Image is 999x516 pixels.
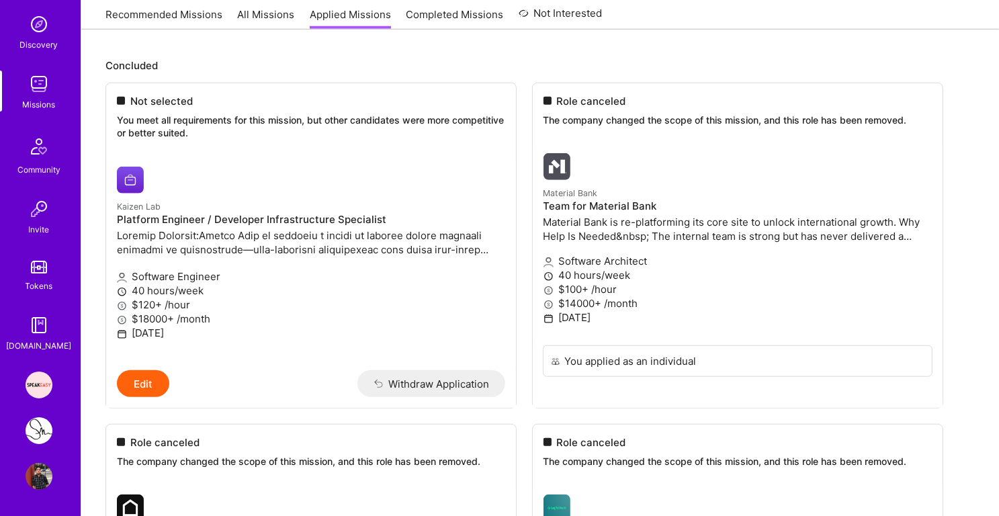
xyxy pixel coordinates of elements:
[117,287,127,297] i: icon Clock
[20,38,58,52] div: Discovery
[105,58,975,73] p: Concluded
[117,273,127,283] i: icon Applicant
[7,339,72,353] div: [DOMAIN_NAME]
[26,11,52,38] img: discovery
[117,301,127,311] i: icon MoneyGray
[117,312,505,326] p: $18000+ /month
[23,97,56,112] div: Missions
[26,279,53,293] div: Tokens
[23,130,55,163] img: Community
[22,417,56,444] a: SlingShot Pixa : Backend Engineer for Sports Photography Workflow Platform
[22,372,56,398] a: Speakeasy: Software Engineer to help Customers write custom functions
[117,326,505,340] p: [DATE]
[310,7,391,30] a: Applied Missions
[117,202,161,212] small: Kaizen Lab
[117,370,169,397] button: Edit
[117,329,127,339] i: icon Calendar
[117,167,144,193] img: Kaizen Lab company logo
[22,463,56,490] a: User Avatar
[406,7,504,30] a: Completed Missions
[26,71,52,97] img: teamwork
[26,196,52,222] img: Invite
[117,214,505,226] h4: Platform Engineer / Developer Infrastructure Specialist
[117,114,505,140] p: You meet all requirements for this mission, but other candidates were more competitive or better ...
[357,370,506,397] button: Withdraw Application
[26,372,52,398] img: Speakeasy: Software Engineer to help Customers write custom functions
[105,7,222,30] a: Recommended Missions
[106,156,516,370] a: Kaizen Lab company logoKaizen LabPlatform Engineer / Developer Infrastructure SpecialistLoremip D...
[26,463,52,490] img: User Avatar
[117,298,505,312] p: $120+ /hour
[117,269,505,284] p: Software Engineer
[117,228,505,257] p: Loremip Dolorsit:Ametco Adip el seddoeiu t incidi ut laboree dolore magnaali enimadmi ve quisnost...
[31,261,47,273] img: tokens
[29,222,50,236] div: Invite
[130,94,193,108] span: Not selected
[117,284,505,298] p: 40 hours/week
[238,7,295,30] a: All Missions
[17,163,60,177] div: Community
[26,417,52,444] img: SlingShot Pixa : Backend Engineer for Sports Photography Workflow Platform
[26,312,52,339] img: guide book
[117,315,127,325] i: icon MoneyGray
[519,5,603,30] a: Not Interested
